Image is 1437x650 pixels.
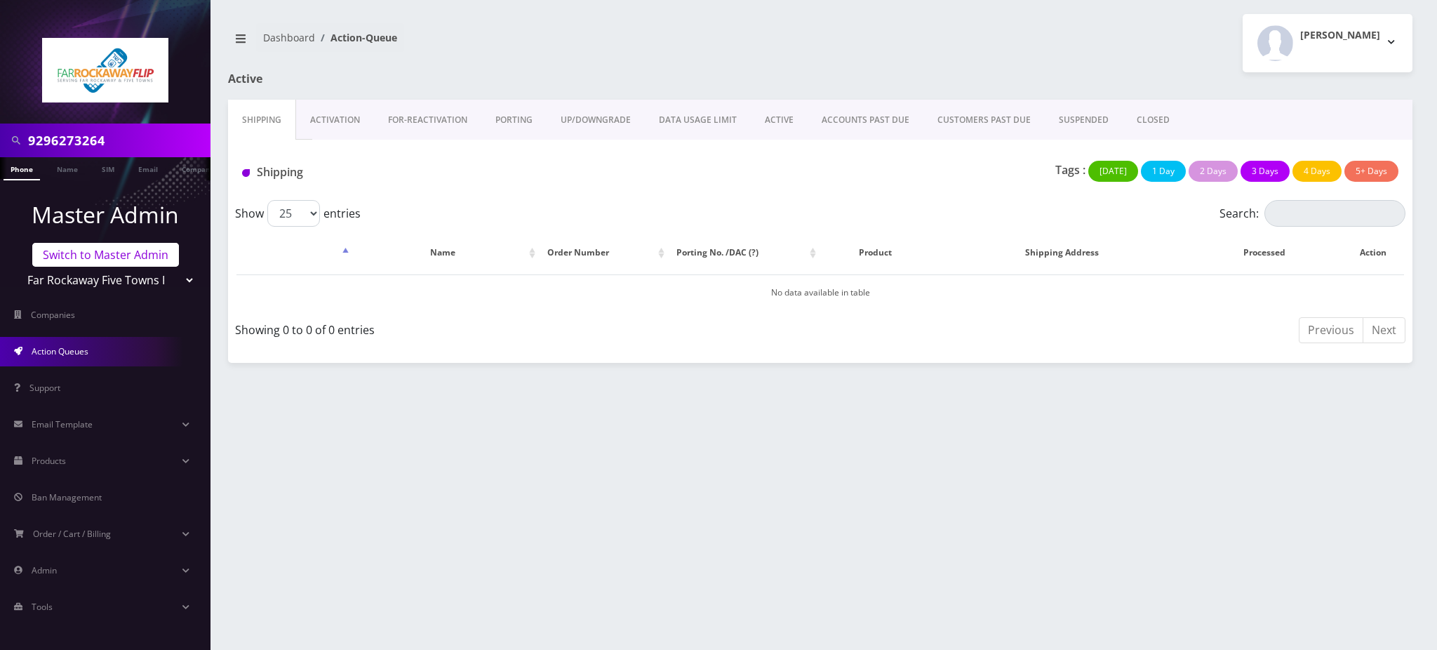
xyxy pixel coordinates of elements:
[808,100,923,140] a: ACCOUNTS PAST DUE
[1088,161,1138,182] button: [DATE]
[4,157,40,180] a: Phone
[1055,161,1085,178] p: Tags :
[1123,100,1184,140] a: CLOSED
[235,200,361,227] label: Show entries
[32,418,93,430] span: Email Template
[315,30,397,45] li: Action-Queue
[1292,161,1342,182] button: 4 Days
[32,455,66,467] span: Products
[236,232,352,273] th: : activate to sort column descending
[374,100,481,140] a: FOR-REActivation
[32,564,57,576] span: Admin
[235,316,810,338] div: Showing 0 to 0 of 0 entries
[645,100,751,140] a: DATA USAGE LIMIT
[930,232,1194,273] th: Shipping Address
[481,100,547,140] a: PORTING
[242,169,250,177] img: Shipping
[923,100,1045,140] a: CUSTOMERS PAST DUE
[1195,232,1340,273] th: Processed: activate to sort column ascending
[1243,14,1412,72] button: [PERSON_NAME]
[1363,317,1405,343] a: Next
[669,232,820,273] th: Porting No. /DAC (?): activate to sort column ascending
[751,100,808,140] a: ACTIVE
[296,100,374,140] a: Activation
[547,100,645,140] a: UP/DOWNGRADE
[1342,232,1404,273] th: Action
[540,232,668,273] th: Order Number: activate to sort column ascending
[32,491,102,503] span: Ban Management
[1241,161,1290,182] button: 3 Days
[28,127,207,154] input: Search in Company
[354,232,539,273] th: Name: activate to sort column ascending
[42,38,168,102] img: Far Rockaway Five Towns Flip
[263,31,315,44] a: Dashboard
[32,601,53,613] span: Tools
[33,528,111,540] span: Order / Cart / Billing
[32,345,88,357] span: Action Queues
[236,274,1404,310] td: No data available in table
[228,100,296,140] a: Shipping
[32,243,179,267] a: Switch to Master Admin
[1045,100,1123,140] a: SUSPENDED
[31,309,75,321] span: Companies
[1219,200,1405,227] label: Search:
[29,382,60,394] span: Support
[1300,29,1380,41] h2: [PERSON_NAME]
[242,166,613,179] h1: Shipping
[1189,161,1238,182] button: 2 Days
[175,157,222,179] a: Company
[228,72,609,86] h1: Active
[1299,317,1363,343] a: Previous
[95,157,121,179] a: SIM
[228,23,810,63] nav: breadcrumb
[131,157,165,179] a: Email
[267,200,320,227] select: Showentries
[1141,161,1186,182] button: 1 Day
[1264,200,1405,227] input: Search:
[1344,161,1398,182] button: 5+ Days
[50,157,85,179] a: Name
[821,232,929,273] th: Product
